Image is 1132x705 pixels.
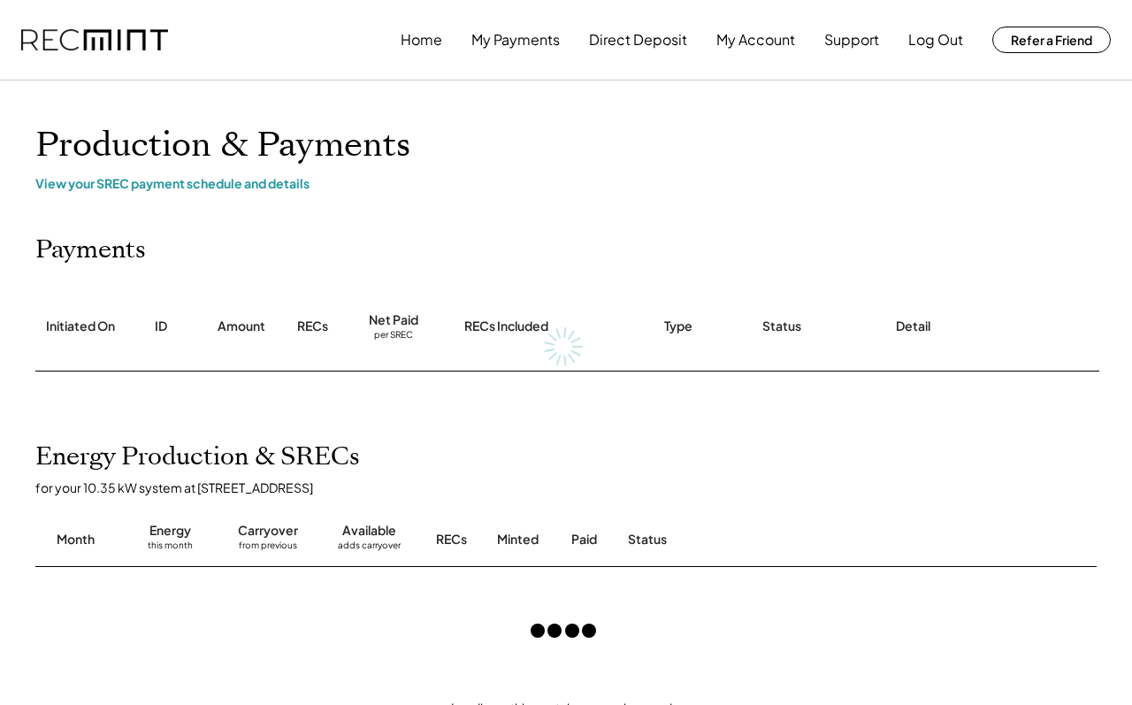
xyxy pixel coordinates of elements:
[497,531,539,548] div: Minted
[148,540,193,557] div: this month
[21,29,168,51] img: recmint-logotype%403x.png
[628,531,929,548] div: Status
[57,531,95,548] div: Month
[762,318,801,335] div: Status
[664,318,692,335] div: Type
[571,531,597,548] div: Paid
[896,318,930,335] div: Detail
[338,540,401,557] div: adds carryover
[824,22,879,57] button: Support
[35,442,360,472] h2: Energy Production & SRECs
[35,175,1097,191] div: View your SREC payment schedule and details
[401,22,442,57] button: Home
[464,318,548,335] div: RECs Included
[239,540,297,557] div: from previous
[35,235,146,265] h2: Payments
[46,318,115,335] div: Initiated On
[35,125,1097,166] h1: Production & Payments
[218,318,265,335] div: Amount
[369,311,418,329] div: Net Paid
[992,27,1111,53] button: Refer a Friend
[238,522,298,540] div: Carryover
[297,318,328,335] div: RECs
[436,531,467,548] div: RECs
[716,22,795,57] button: My Account
[155,318,167,335] div: ID
[149,522,191,540] div: Energy
[35,479,1114,495] div: for your 10.35 kW system at [STREET_ADDRESS]
[374,329,413,342] div: per SREC
[342,522,396,540] div: Available
[589,22,687,57] button: Direct Deposit
[471,22,560,57] button: My Payments
[908,22,963,57] button: Log Out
